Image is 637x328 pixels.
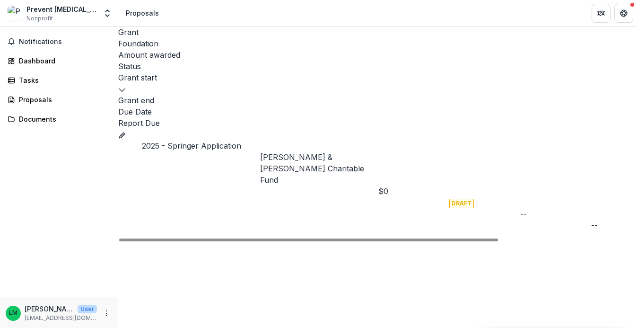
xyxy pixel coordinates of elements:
[101,4,114,23] button: Open entity switcher
[19,114,106,124] div: Documents
[118,38,637,49] div: Foundation
[118,86,126,94] svg: sorted descending
[118,27,637,38] div: Grant
[378,186,449,197] div: $0
[118,61,637,72] div: Status
[101,308,112,319] button: More
[4,72,114,88] a: Tasks
[142,141,241,151] a: 2025 - Springer Application
[4,111,114,127] a: Documents
[118,95,637,106] div: Grant end
[118,106,637,117] div: Due Date
[25,304,74,314] p: [PERSON_NAME]
[19,38,110,46] span: Notifications
[4,92,114,107] a: Proposals
[4,34,114,49] button: Notifications
[118,72,637,95] div: Grant start
[118,117,637,129] div: Report Due
[19,56,106,66] div: Dashboard
[260,151,378,186] p: [PERSON_NAME] & [PERSON_NAME] Charitable Fund
[4,53,114,69] a: Dashboard
[520,208,591,220] div: --
[118,49,637,61] div: Amount awarded
[449,199,474,208] span: DRAFT
[592,4,611,23] button: Partners
[19,75,106,85] div: Tasks
[8,6,23,21] img: Prevent Child Abuse New York, Inc.
[122,6,163,20] nav: breadcrumb
[118,129,126,140] button: Grant 31f0d225-861d-44a6-b03e-8c943e34a33b
[9,310,17,316] div: Lisa Morgan-Klepeis
[26,14,53,23] span: Nonprofit
[118,72,637,83] div: Grant start
[614,4,633,23] button: Get Help
[26,4,97,14] div: Prevent [MEDICAL_DATA] [US_STATE], Inc.
[126,8,159,18] div: Proposals
[25,314,97,322] p: [EMAIL_ADDRESS][DOMAIN_NAME]
[19,95,106,105] div: Proposals
[78,305,97,313] p: User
